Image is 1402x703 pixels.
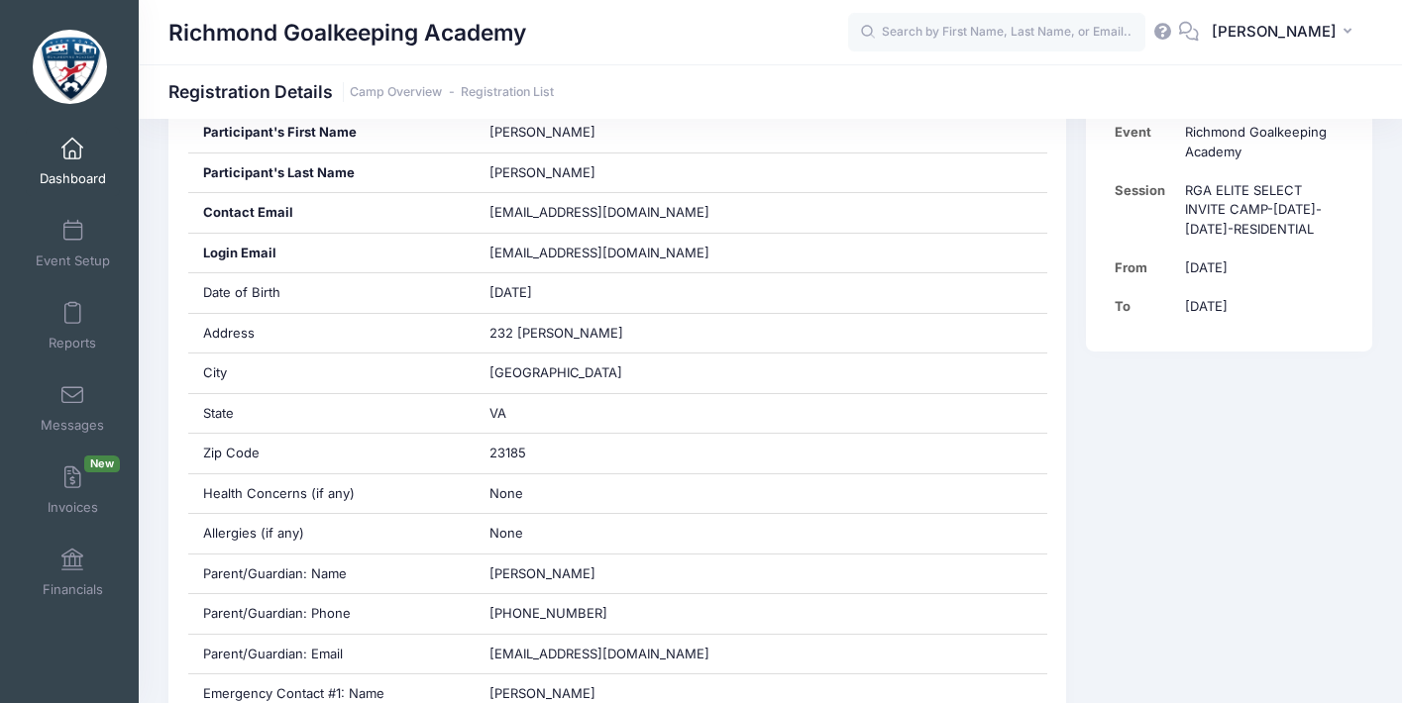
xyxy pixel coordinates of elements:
[489,525,523,541] span: None
[1115,171,1175,249] td: Session
[489,485,523,501] span: None
[1175,113,1344,171] td: Richmond Goalkeeping Academy
[188,594,475,634] div: Parent/Guardian: Phone
[188,635,475,674] div: Parent/Guardian: Email
[489,204,709,220] span: [EMAIL_ADDRESS][DOMAIN_NAME]
[188,394,475,434] div: State
[489,445,526,460] span: 23185
[43,581,103,598] span: Financials
[26,209,120,278] a: Event Setup
[489,164,595,180] span: [PERSON_NAME]
[1115,287,1175,326] td: To
[461,85,554,100] a: Registration List
[33,30,107,104] img: Richmond Goalkeeping Academy
[168,81,554,102] h1: Registration Details
[489,124,595,140] span: [PERSON_NAME]
[350,85,442,100] a: Camp Overview
[489,565,595,581] span: [PERSON_NAME]
[26,373,120,443] a: Messages
[40,170,106,187] span: Dashboard
[489,284,532,300] span: [DATE]
[1212,21,1337,43] span: [PERSON_NAME]
[48,499,98,516] span: Invoices
[188,273,475,313] div: Date of Birth
[489,605,607,621] span: [PHONE_NUMBER]
[26,455,120,525] a: InvoicesNew
[1115,249,1175,287] td: From
[188,353,475,393] div: City
[36,252,110,269] span: Event Setup
[1199,10,1372,55] button: [PERSON_NAME]
[1175,249,1344,287] td: [DATE]
[84,455,120,472] span: New
[188,314,475,353] div: Address
[848,13,1145,52] input: Search by First Name, Last Name, or Email...
[188,554,475,594] div: Parent/Guardian: Name
[489,325,623,341] span: 232 [PERSON_NAME]
[26,538,120,607] a: Financials
[188,514,475,553] div: Allergies (if any)
[168,10,526,55] h1: Richmond Goalkeeping Academy
[188,193,475,233] div: Contact Email
[26,291,120,360] a: Reports
[489,244,737,263] span: [EMAIL_ADDRESS][DOMAIN_NAME]
[41,417,104,434] span: Messages
[1175,287,1344,326] td: [DATE]
[1175,171,1344,249] td: RGA ELITE SELECT INVITE CAMP-[DATE]-[DATE]-RESIDENTIAL
[489,646,709,661] span: [EMAIL_ADDRESS][DOMAIN_NAME]
[489,364,622,380] span: [GEOGRAPHIC_DATA]
[188,153,475,193] div: Participant's Last Name
[1115,113,1175,171] td: Event
[489,685,595,701] span: [PERSON_NAME]
[26,127,120,196] a: Dashboard
[188,474,475,514] div: Health Concerns (if any)
[188,113,475,152] div: Participant's First Name
[188,234,475,273] div: Login Email
[489,405,506,421] span: VA
[49,335,96,351] span: Reports
[188,434,475,473] div: Zip Code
